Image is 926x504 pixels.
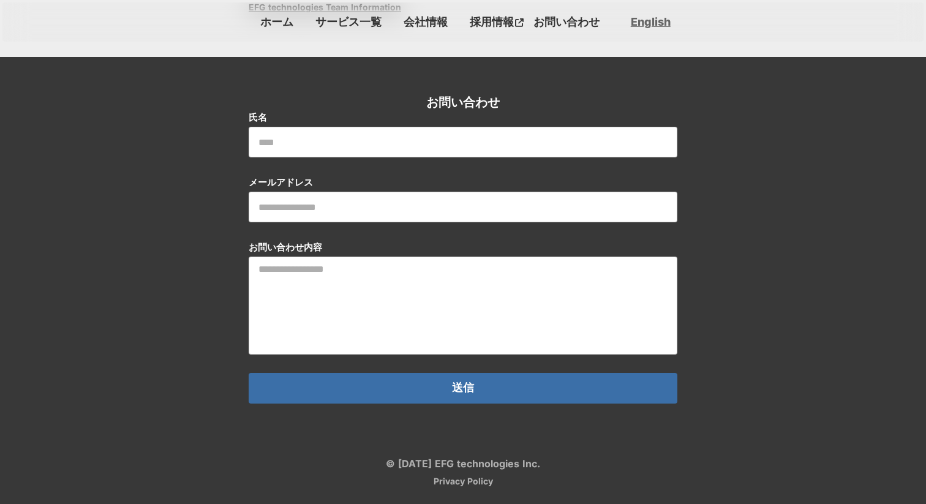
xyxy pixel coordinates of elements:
a: ホーム [255,12,298,32]
p: お問い合わせ内容 [249,241,322,254]
a: Privacy Policy [434,477,493,486]
a: EFG technologies Team Information [249,1,401,13]
p: メールアドレス [249,176,313,189]
a: お問い合わせ [529,12,604,32]
a: 会社情報 [399,12,453,32]
p: 送信 [452,382,474,394]
a: 採用情報 [465,12,529,32]
button: 送信 [249,373,677,404]
p: © [DATE] EFG technologies Inc. [386,459,540,468]
a: サービス一覧 [311,12,386,32]
h2: お問い合わせ [426,94,500,111]
a: English [631,14,671,29]
p: 採用情報 [465,12,515,32]
p: 氏名 [249,111,267,124]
